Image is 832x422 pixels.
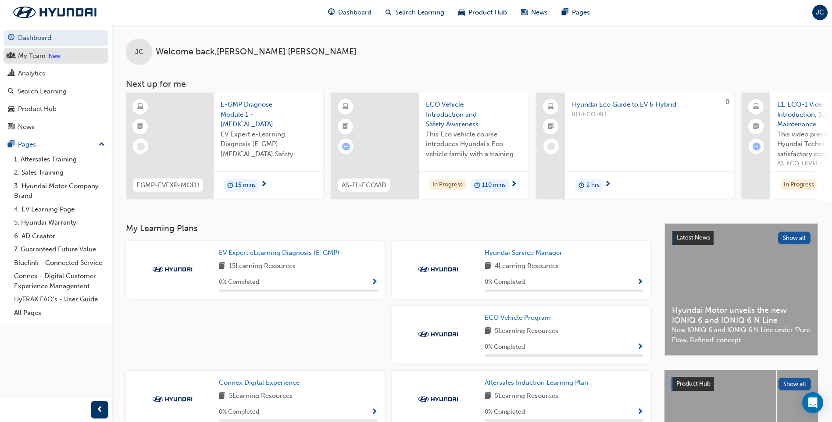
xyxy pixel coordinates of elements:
a: EV Expert eLearning Diagnosis (E-GMP) [219,248,343,258]
span: duration-icon [474,180,480,191]
span: Latest News [677,234,710,241]
div: News [18,122,35,132]
span: EV Expert e-Learning Diagnosis (E-GMP) - [MEDICAL_DATA] Safety. [221,129,316,159]
button: Show Progress [637,407,643,418]
span: up-icon [99,139,105,150]
span: people-icon [8,52,14,60]
span: next-icon [511,181,517,189]
button: JC [812,5,828,20]
span: laptop-icon [753,101,759,113]
button: Pages [4,136,108,153]
span: duration-icon [578,180,585,191]
span: Aftersales Induction Learning Plan [485,379,588,386]
span: Product Hub [468,7,507,18]
span: 0 % Completed [219,407,259,417]
span: booktick-icon [753,121,759,132]
span: book-icon [219,391,225,402]
a: 4. EV Learning Page [11,203,108,216]
span: next-icon [604,181,611,189]
h3: Next up for me [112,79,832,89]
span: AS-FL-ECOVID [342,180,386,190]
button: Show Progress [371,407,378,418]
button: Show Progress [371,277,378,288]
span: 0 % Completed [219,277,259,287]
span: laptop-icon [548,101,554,113]
span: 15 mins [235,180,256,190]
span: book-icon [485,391,491,402]
span: chart-icon [8,70,14,78]
span: EV Expert eLearning Diagnosis (E-GMP) [219,249,339,257]
span: pages-icon [562,7,568,18]
a: ECO Vehicle Program [485,313,554,323]
span: Show Progress [637,343,643,351]
a: search-iconSearch Learning [379,4,451,21]
a: 5. Hyundai Warranty [11,216,108,229]
a: Latest NewsShow allHyundai Motor unveils the new IONIQ 6 and IONIQ 6 N LineNew IONIQ 6 and IONIQ ... [664,223,818,356]
a: Search Learning [4,83,108,100]
a: guage-iconDashboard [321,4,379,21]
span: duration-icon [227,180,233,191]
span: 5 Learning Resources [495,391,558,402]
div: Analytics [18,68,45,79]
img: Trak [4,3,105,21]
span: car-icon [8,105,14,113]
span: 4 Learning Resources [495,261,559,272]
span: booktick-icon [343,121,349,132]
span: booktick-icon [548,121,554,132]
img: Trak [414,330,462,339]
span: duration-icon [825,180,832,191]
a: Connex Digital Experience [219,378,303,388]
span: 0 % Completed [485,407,525,417]
a: Latest NewsShow all [672,231,811,245]
a: news-iconNews [514,4,555,21]
span: Welcome back , [PERSON_NAME] [PERSON_NAME] [156,47,357,57]
span: news-icon [8,123,14,131]
a: 7. Guaranteed Future Value [11,243,108,256]
span: learningRecordVerb_NONE-icon [137,143,145,150]
span: Dashboard [338,7,371,18]
a: pages-iconPages [555,4,597,21]
img: Trak [148,395,196,404]
div: Tooltip anchor [47,52,62,61]
span: BD-ECO-ALL [572,110,727,120]
span: next-icon [261,181,267,189]
span: News [531,7,548,18]
div: Open Intercom Messenger [802,392,823,413]
span: prev-icon [96,404,103,415]
div: In Progress [429,179,466,191]
h3: My Learning Plans [126,223,650,233]
a: Product HubShow all [671,377,811,391]
span: 0 [725,98,729,106]
span: learningResourceType_ELEARNING-icon [343,101,349,113]
a: HyTRAK FAQ's - User Guide [11,293,108,306]
button: Show Progress [637,342,643,353]
a: All Pages [11,306,108,320]
span: New IONIQ 6 and IONIQ 6 N Line under ‘Pure Flow, Refined’ concept. [672,325,811,345]
span: Show Progress [371,279,378,286]
img: Trak [414,265,462,274]
div: Product Hub [18,104,57,114]
span: 110 mins [482,180,506,190]
span: JC [135,47,143,57]
span: Show Progress [371,408,378,416]
span: 5 Learning Resources [229,391,293,402]
a: Analytics [4,65,108,82]
button: Show Progress [637,277,643,288]
span: guage-icon [328,7,335,18]
span: 0 % Completed [485,277,525,287]
div: Pages [18,139,36,150]
a: Dashboard [4,30,108,46]
a: Connex - Digital Customer Experience Management [11,269,108,293]
span: book-icon [485,261,491,272]
span: learningRecordVerb_ATTEMPT-icon [753,143,761,150]
div: In Progress [781,179,817,191]
span: This Eco vehicle course introduces Hyundai's Eco vehicle family with a training video presentatio... [426,129,521,159]
span: Hyundai Motor unveils the new IONIQ 6 and IONIQ 6 N Line [672,305,811,325]
span: ECO Vehicle Program [485,314,551,322]
span: car-icon [458,7,465,18]
a: Aftersales Induction Learning Plan [485,378,592,388]
span: book-icon [485,326,491,337]
a: AS-FL-ECOVIDECO Vehicle Introduction and Safety AwarenessThis Eco vehicle course introduces Hyund... [331,93,528,199]
span: EGMP-EVEXP-MOD1 [136,180,200,190]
